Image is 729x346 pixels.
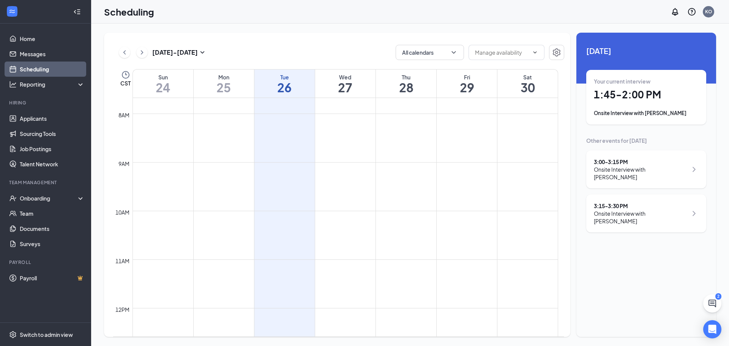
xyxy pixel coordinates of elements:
div: 2 [715,293,721,300]
h1: Scheduling [104,5,154,18]
div: 10am [114,208,131,216]
a: Documents [20,221,85,236]
button: ChatActive [703,294,721,313]
span: [DATE] [586,45,706,57]
a: August 26, 2025 [254,70,315,98]
h1: 26 [254,81,315,94]
h3: [DATE] - [DATE] [152,48,198,57]
div: 12pm [114,305,131,314]
div: Tue [254,73,315,81]
div: Fri [437,73,497,81]
div: Sun [133,73,193,81]
div: Mon [194,73,254,81]
div: Team Management [9,179,83,186]
h1: 28 [376,81,436,94]
div: Onboarding [20,194,78,202]
svg: Notifications [671,7,680,16]
a: PayrollCrown [20,270,85,286]
div: Payroll [9,259,83,265]
svg: ChevronRight [690,209,699,218]
h1: 30 [497,81,558,94]
button: All calendarsChevronDown [396,45,464,60]
a: Team [20,206,85,221]
div: Other events for [DATE] [586,137,706,144]
a: August 29, 2025 [437,70,497,98]
svg: ChevronLeft [121,48,128,57]
a: August 30, 2025 [497,70,558,98]
div: Sat [497,73,558,81]
div: Reporting [20,81,85,88]
button: ChevronRight [136,47,148,58]
div: Open Intercom Messenger [703,320,721,338]
h1: 25 [194,81,254,94]
a: Job Postings [20,141,85,156]
svg: Settings [552,48,561,57]
svg: Analysis [9,81,17,88]
div: 3:15 - 3:30 PM [594,202,688,210]
a: Scheduling [20,62,85,77]
div: Onsite Interview with [PERSON_NAME] [594,210,688,225]
h1: 27 [315,81,376,94]
div: Thu [376,73,436,81]
div: 11am [114,257,131,265]
a: Home [20,31,85,46]
h1: 29 [437,81,497,94]
a: Surveys [20,236,85,251]
a: August 27, 2025 [315,70,376,98]
svg: WorkstreamLogo [8,8,16,15]
a: August 24, 2025 [133,70,193,98]
svg: Collapse [73,8,81,16]
svg: ChevronRight [690,165,699,174]
a: Sourcing Tools [20,126,85,141]
div: Onsite Interview with [PERSON_NAME] [594,166,688,181]
svg: Clock [121,70,130,79]
a: Applicants [20,111,85,126]
svg: ChevronRight [138,48,146,57]
div: Wed [315,73,376,81]
div: KO [705,8,712,15]
div: 8am [117,111,131,119]
a: Talent Network [20,156,85,172]
div: 3:00 - 3:15 PM [594,158,688,166]
button: Settings [549,45,564,60]
a: Messages [20,46,85,62]
svg: ChevronDown [450,49,458,56]
svg: Settings [9,331,17,338]
div: Your current interview [594,77,699,85]
h1: 24 [133,81,193,94]
div: Onsite Interview with [PERSON_NAME] [594,109,699,117]
svg: UserCheck [9,194,17,202]
input: Manage availability [475,48,529,57]
svg: ChevronDown [532,49,538,55]
div: Hiring [9,100,83,106]
svg: ChatActive [708,299,717,308]
a: August 28, 2025 [376,70,436,98]
div: 9am [117,160,131,168]
a: August 25, 2025 [194,70,254,98]
svg: QuestionInfo [687,7,696,16]
h1: 1:45 - 2:00 PM [594,88,699,101]
span: CST [120,79,131,87]
button: ChevronLeft [119,47,130,58]
svg: SmallChevronDown [198,48,207,57]
div: Switch to admin view [20,331,73,338]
